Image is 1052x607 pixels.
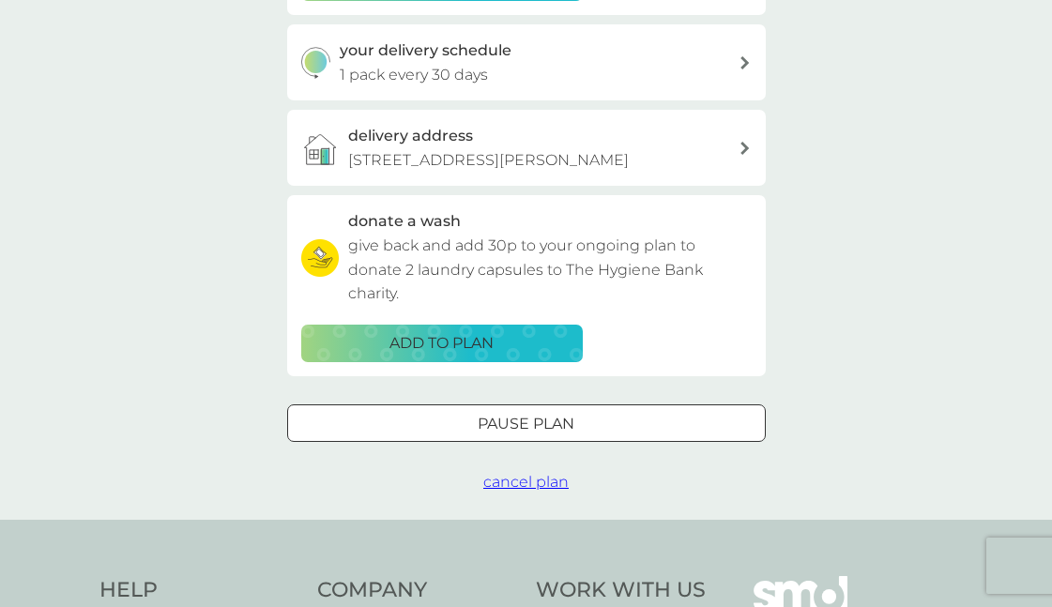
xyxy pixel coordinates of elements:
[287,110,766,186] a: delivery address[STREET_ADDRESS][PERSON_NAME]
[340,38,511,63] h3: your delivery schedule
[287,24,766,100] button: your delivery schedule1 pack every 30 days
[301,325,583,362] button: ADD TO PLAN
[348,234,752,306] p: give back and add 30p to your ongoing plan to donate 2 laundry capsules to The Hygiene Bank charity.
[483,470,569,494] button: cancel plan
[536,576,706,605] h4: Work With Us
[348,209,461,234] h3: donate a wash
[340,63,488,87] p: 1 pack every 30 days
[389,331,494,356] p: ADD TO PLAN
[483,473,569,491] span: cancel plan
[99,576,299,605] h4: Help
[317,576,517,605] h4: Company
[348,148,629,173] p: [STREET_ADDRESS][PERSON_NAME]
[287,404,766,442] button: Pause plan
[348,124,473,148] h3: delivery address
[478,412,574,436] p: Pause plan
